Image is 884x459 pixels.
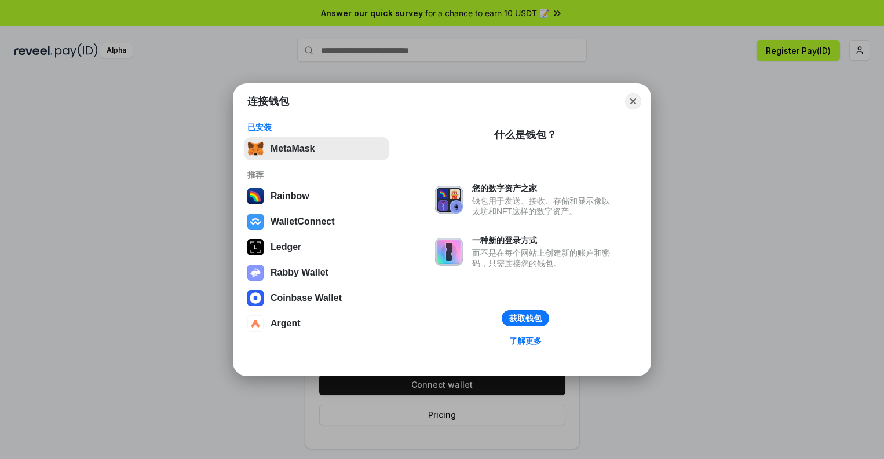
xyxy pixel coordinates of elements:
div: 已安装 [247,122,386,133]
button: Coinbase Wallet [244,287,389,310]
div: Rabby Wallet [271,267,328,278]
button: Close [625,93,641,109]
div: 钱包用于发送、接收、存储和显示像以太坊和NFT这样的数字资产。 [472,196,616,216]
img: svg+xml,%3Csvg%20width%3D%2228%22%20height%3D%2228%22%20viewBox%3D%220%200%2028%2028%22%20fill%3D... [247,315,264,332]
button: Argent [244,312,389,335]
button: Rabby Wallet [244,261,389,284]
img: svg+xml,%3Csvg%20width%3D%2228%22%20height%3D%2228%22%20viewBox%3D%220%200%2028%2028%22%20fill%3D... [247,290,264,306]
div: 推荐 [247,170,386,180]
img: svg+xml,%3Csvg%20xmlns%3D%22http%3A%2F%2Fwww.w3.org%2F2000%2Fsvg%22%20fill%3D%22none%22%20viewBox... [435,186,463,214]
button: Rainbow [244,185,389,208]
div: 了解更多 [509,336,542,346]
button: MetaMask [244,137,389,160]
button: Ledger [244,236,389,259]
h1: 连接钱包 [247,94,289,108]
div: WalletConnect [271,216,335,227]
div: Rainbow [271,191,309,201]
div: 您的数字资产之家 [472,183,616,193]
img: svg+xml,%3Csvg%20width%3D%2228%22%20height%3D%2228%22%20viewBox%3D%220%200%2028%2028%22%20fill%3D... [247,214,264,230]
div: Ledger [271,242,301,252]
div: 什么是钱包？ [494,128,557,142]
a: 了解更多 [502,333,549,348]
div: 获取钱包 [509,313,542,324]
img: svg+xml,%3Csvg%20width%3D%22120%22%20height%3D%22120%22%20viewBox%3D%220%200%20120%20120%22%20fil... [247,188,264,204]
img: svg+xml,%3Csvg%20xmlns%3D%22http%3A%2F%2Fwww.w3.org%2F2000%2Fsvg%22%20width%3D%2228%22%20height%3... [247,239,264,255]
div: 一种新的登录方式 [472,235,616,245]
div: 而不是在每个网站上创建新的账户和密码，只需连接您的钱包。 [472,248,616,269]
img: svg+xml,%3Csvg%20fill%3D%22none%22%20height%3D%2233%22%20viewBox%3D%220%200%2035%2033%22%20width%... [247,141,264,157]
button: WalletConnect [244,210,389,233]
div: Argent [271,318,301,329]
img: svg+xml,%3Csvg%20xmlns%3D%22http%3A%2F%2Fwww.w3.org%2F2000%2Fsvg%22%20fill%3D%22none%22%20viewBox... [435,238,463,266]
div: Coinbase Wallet [271,293,342,303]
div: MetaMask [271,144,315,154]
button: 获取钱包 [502,310,549,326]
img: svg+xml,%3Csvg%20xmlns%3D%22http%3A%2F%2Fwww.w3.org%2F2000%2Fsvg%22%20fill%3D%22none%22%20viewBox... [247,265,264,281]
